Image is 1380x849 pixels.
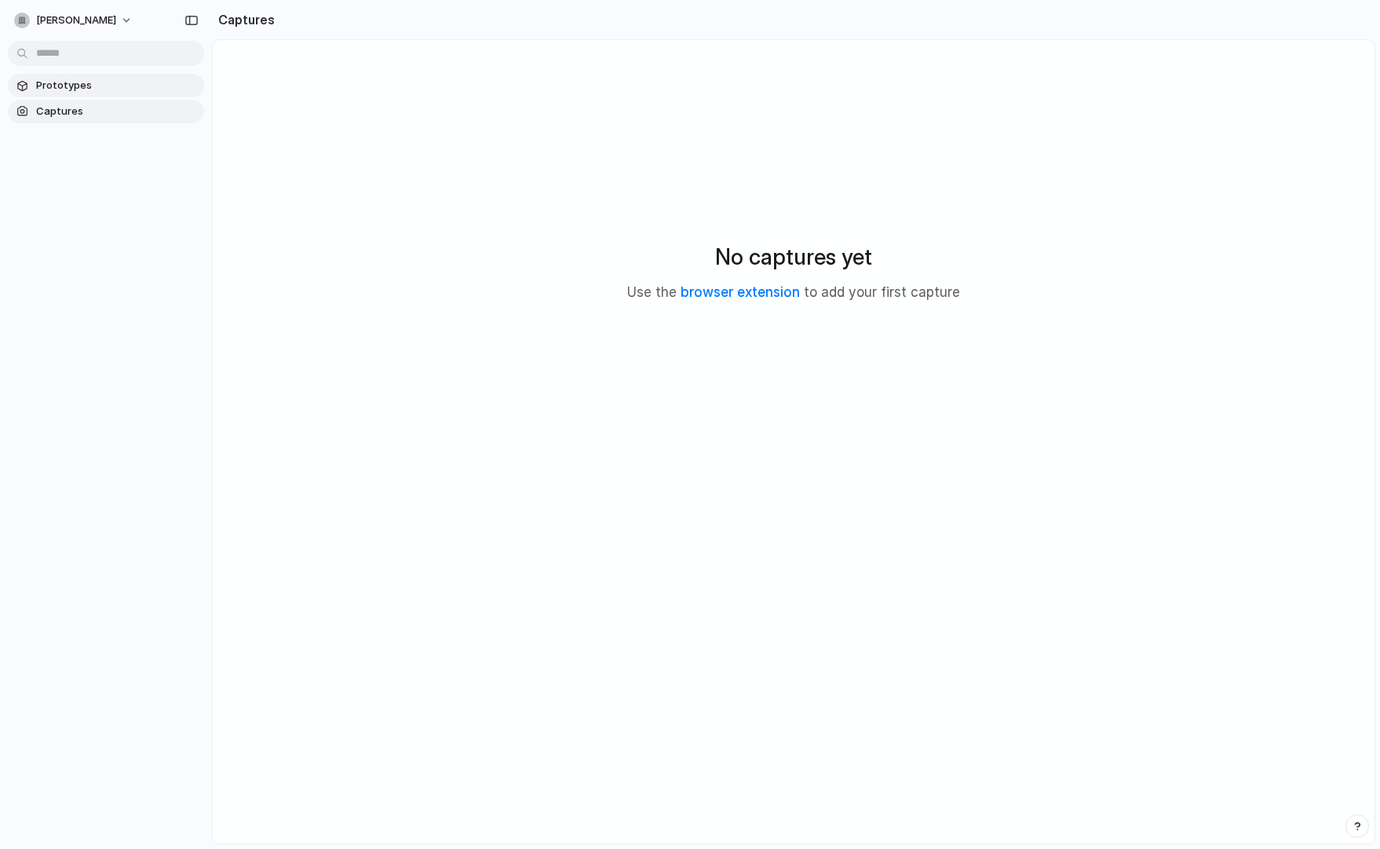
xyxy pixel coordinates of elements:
[627,283,960,303] p: Use the to add your first capture
[212,10,275,29] h2: Captures
[8,8,141,33] button: [PERSON_NAME]
[681,284,800,300] a: browser extension
[8,74,204,97] a: Prototypes
[36,104,198,119] span: Captures
[36,78,198,93] span: Prototypes
[36,13,116,28] span: [PERSON_NAME]
[715,240,872,273] h2: No captures yet
[8,100,204,123] a: Captures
